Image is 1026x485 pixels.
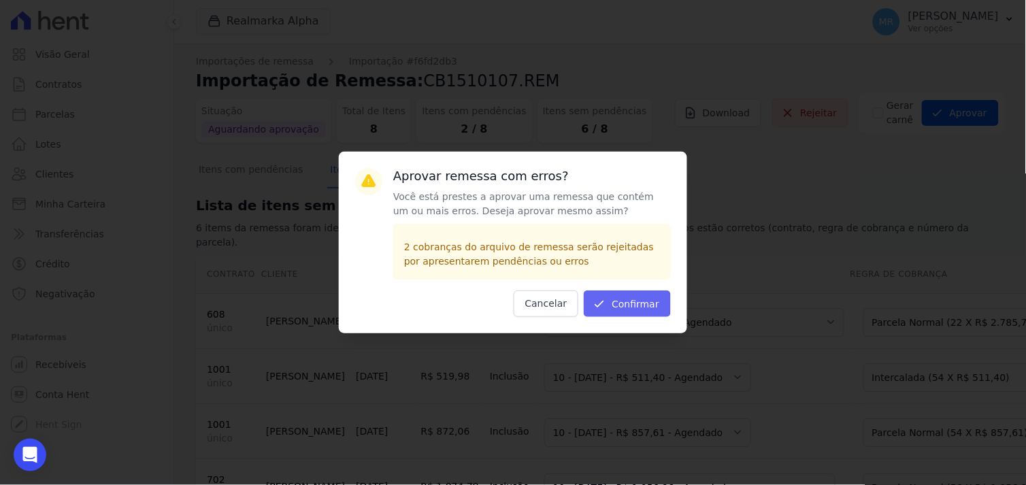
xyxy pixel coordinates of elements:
button: Cancelar [514,290,579,317]
p: 2 cobranças do arquivo de remessa serão rejeitadas por apresentarem pendências ou erros [404,240,660,269]
button: Confirmar [584,290,671,317]
div: Open Intercom Messenger [14,439,46,471]
p: Você está prestes a aprovar uma remessa que contém um ou mais erros. Deseja aprovar mesmo assim? [393,190,671,218]
h3: Aprovar remessa com erros? [393,168,671,184]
